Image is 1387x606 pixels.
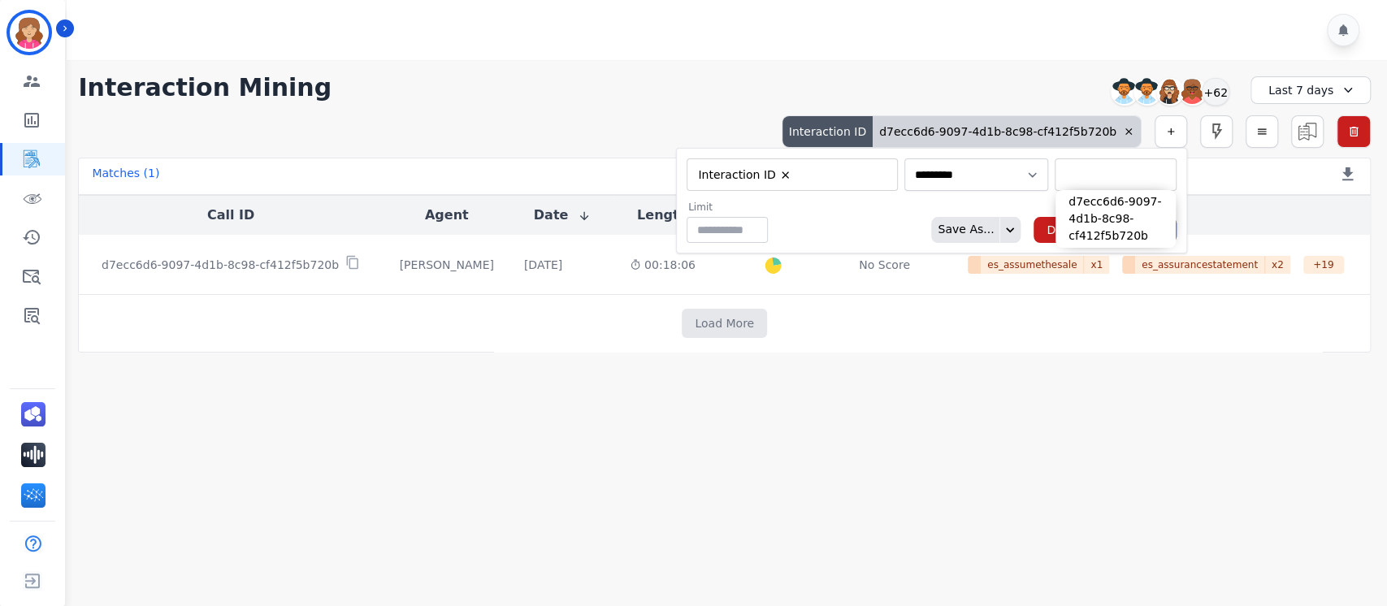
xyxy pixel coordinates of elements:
[396,257,498,273] div: [PERSON_NAME]
[873,116,1141,147] div: d7ecc6d6-9097-4d1b-8c98-cf412f5b720b
[524,257,562,273] div: [DATE]
[10,13,49,52] img: Bordered avatar
[637,206,688,225] button: Length
[1055,190,1176,248] li: d7ecc6d6-9097-4d1b-8c98-cf412f5b720b
[691,165,887,184] ul: selected options
[931,217,994,243] div: Save As...
[981,256,1084,274] span: es_assumethesale
[425,206,469,225] button: Agent
[207,206,254,225] button: Call ID
[688,201,768,214] label: Limit
[1059,167,1172,184] ul: selected options
[78,73,332,102] h1: Interaction Mining
[859,257,910,273] div: No Score
[682,309,767,338] button: Load More
[1084,256,1109,274] span: x 1
[1265,256,1290,274] span: x 2
[92,165,159,188] div: Matches ( 1 )
[626,257,698,273] div: 00:18:06
[1034,217,1097,243] button: Delete
[1202,78,1229,106] div: +62
[782,116,873,147] div: Interaction ID
[779,169,791,181] button: Remove Interaction ID
[693,167,797,183] li: Interaction ID
[534,206,592,225] button: Date
[102,257,339,273] p: d7ecc6d6-9097-4d1b-8c98-cf412f5b720b
[1250,76,1371,104] div: Last 7 days
[1303,256,1344,274] div: + 19
[1135,256,1265,274] span: es_assurancestatement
